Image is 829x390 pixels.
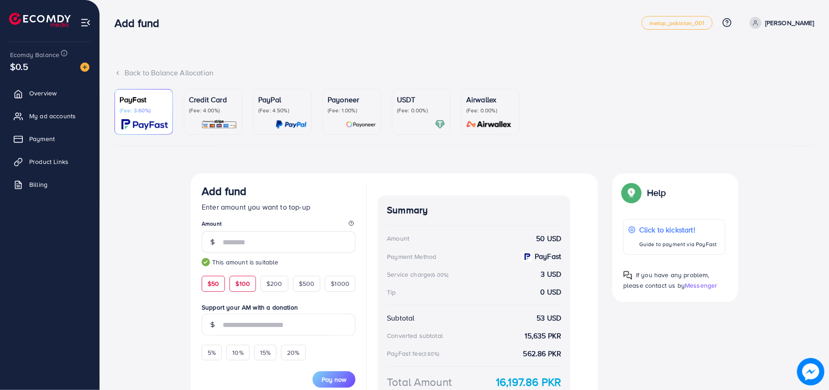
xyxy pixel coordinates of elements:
[641,16,713,30] a: metap_pakistan_001
[464,119,515,130] img: card
[536,233,561,244] strong: 50 USD
[202,184,246,198] h3: Add fund
[746,17,814,29] a: [PERSON_NAME]
[80,63,89,72] img: image
[115,68,814,78] div: Back to Balance Allocation
[202,258,355,267] small: This amount is suitable
[202,303,355,312] label: Support your AM with a donation
[266,279,282,288] span: $200
[299,279,315,288] span: $500
[10,50,59,59] span: Ecomdy Balance
[535,251,561,262] strong: PayFast
[276,119,307,130] img: card
[435,119,445,130] img: card
[397,94,445,105] p: USDT
[541,269,561,279] strong: 3 USD
[258,94,307,105] p: PayPal
[258,107,307,114] p: (Fee: 4.50%)
[496,374,561,390] strong: 16,197.86 PKR
[260,348,271,357] span: 15%
[387,374,452,390] div: Total Amount
[29,134,55,143] span: Payment
[431,271,448,279] small: (6.00%)
[7,107,93,125] a: My ad accounts
[208,279,219,288] span: $50
[540,287,561,297] strong: 0 USD
[29,180,47,189] span: Billing
[322,375,346,384] span: Pay now
[189,94,237,105] p: Credit Card
[466,107,515,114] p: (Fee: 0.00%)
[7,153,93,171] a: Product Links
[422,350,439,358] small: (3.60%)
[387,234,409,243] div: Amount
[387,205,561,216] h4: Summary
[639,239,717,250] p: Guide to payment via PayFast
[313,371,355,388] button: Pay now
[202,258,210,266] img: guide
[80,17,91,28] img: menu
[649,20,705,26] span: metap_pakistan_001
[387,313,414,323] div: Subtotal
[10,60,29,73] span: $0.5
[765,17,814,28] p: [PERSON_NAME]
[120,107,168,114] p: (Fee: 3.60%)
[287,348,299,357] span: 20%
[797,358,824,385] img: image
[29,89,57,98] span: Overview
[235,279,250,288] span: $100
[208,348,216,357] span: 5%
[189,107,237,114] p: (Fee: 4.00%)
[328,107,376,114] p: (Fee: 1.00%)
[685,281,717,290] span: Messenger
[387,270,451,279] div: Service charge
[331,279,349,288] span: $1000
[7,175,93,194] a: Billing
[623,271,632,280] img: Popup guide
[387,349,442,358] div: PayFast fee
[201,119,237,130] img: card
[29,111,76,121] span: My ad accounts
[647,187,666,198] p: Help
[202,201,355,212] p: Enter amount you want to top-up
[232,348,243,357] span: 10%
[537,313,561,323] strong: 53 USD
[328,94,376,105] p: Payoneer
[466,94,515,105] p: Airwallex
[523,348,562,359] strong: 562.86 PKR
[623,184,640,201] img: Popup guide
[387,252,436,261] div: Payment Method
[120,94,168,105] p: PayFast
[525,331,562,341] strong: 15,635 PKR
[639,224,717,235] p: Click to kickstart!
[397,107,445,114] p: (Fee: 0.00%)
[7,130,93,148] a: Payment
[346,119,376,130] img: card
[121,119,168,130] img: card
[623,270,709,290] span: If you have any problem, please contact us by
[202,220,355,231] legend: Amount
[29,157,68,166] span: Product Links
[7,84,93,102] a: Overview
[387,288,396,297] div: Tip
[387,331,443,340] div: Converted subtotal
[522,252,532,262] img: payment
[9,13,71,27] img: logo
[115,16,167,30] h3: Add fund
